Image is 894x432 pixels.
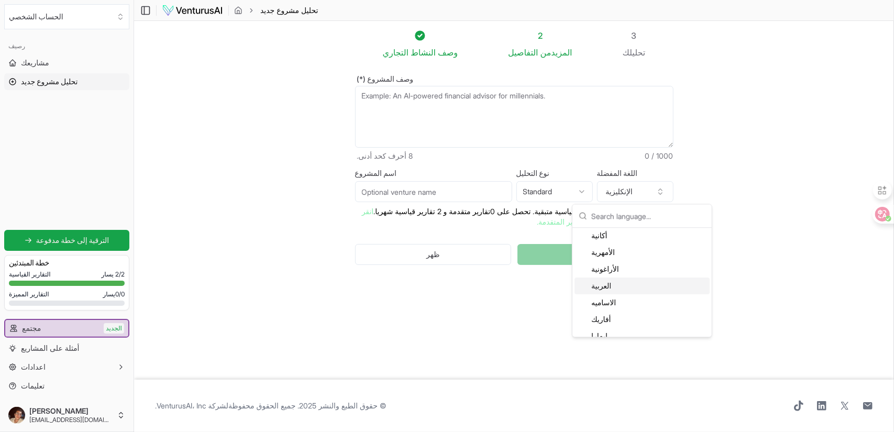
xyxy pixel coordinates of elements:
img: ACg8ocKZ_uytL-_EeM-n1yfGG7PZFcwmBjQr5jg8cT2WgasV5neWu8Rn=s96-c [8,407,25,424]
span: تحليل مشروع جديد [260,5,318,16]
a: انقر هنا للحصول على المزيد من التقارير المتقدمة. [362,207,674,226]
a: مشاريعك [4,54,129,71]
button: [PERSON_NAME][EMAIL_ADDRESS][DOMAIN_NAME] [4,403,129,428]
button: اعدادات [4,359,129,375]
span: 0 / 1000 [645,151,674,161]
span: النشاط التجاري [383,46,436,59]
div: 2 [508,29,572,42]
font: التقارير المميزة [9,290,49,298]
font: أمثلة على المشاريع [21,344,80,352]
nav: breadcrumb [234,5,318,16]
font: الإنكليزية [606,187,633,196]
button: Select an organization [4,4,129,29]
div: 3 [623,29,646,42]
span: المزيد [551,46,572,59]
font: أكانية [591,231,607,240]
font: مجتمع [22,324,41,333]
font: نوع التحليل [516,169,549,178]
a: أمثلة على المشاريع [4,340,129,357]
font: 0/0يسار [103,290,125,298]
font: وصف المشروع (*) [357,74,414,83]
font: تحليل مشروع جديد [260,6,318,15]
font: أفاريك [591,315,611,324]
font: اسم المشروع [355,169,397,178]
font: 8 أحرف كحد أدنى. [357,151,413,160]
span: تحليلك [623,47,646,58]
font: © حقوق الطبع والنشر 2025. جميع الحقوق محفوظة . [155,401,386,410]
img: logo [162,4,223,17]
a: لشركة VenturusAI، Inc [157,401,228,410]
font: الترقية إلى خطة مدفوعة [36,236,109,245]
font: الحساب الشخصي [9,12,63,21]
font: لديك 0 تقارير متقدمة و 2 تقارير قياسية متبقية. تحصل على 0تقارير متقدمة و 2 تقارير قياسية شهريا. [362,207,674,226]
font: العربية [591,281,611,290]
span: من التفاصيل [508,47,551,58]
button: ظهر [355,244,512,265]
font: الاساميه [591,298,616,307]
font: خطة المبتدئين [9,258,49,267]
font: تحليل مشروع جديد [21,77,78,86]
font: [PERSON_NAME] [29,406,89,415]
font: ايمارا [591,331,608,340]
font: التقارير القياسية [9,270,51,278]
font: تعليمات [21,381,45,390]
font: اعدادات [21,362,46,371]
font: الأمهرية [591,248,615,257]
font: ظهر [426,250,439,259]
font: 2/2 يسار [102,270,125,278]
input: Search language... [591,204,705,227]
input: Optional venture name [355,181,512,202]
font: الأراغونية [591,264,619,273]
font: اللغة المفضلة [597,169,638,178]
a: تعليمات [4,378,129,394]
span: [EMAIL_ADDRESS][DOMAIN_NAME] [29,416,113,424]
font: رصيف [8,42,25,50]
a: تحليل مشروع جديد [4,73,129,90]
font: الجديد [106,324,122,332]
a: الترقية إلى خطة مدفوعة [4,230,129,251]
a: مجتمعالجديد [5,320,128,337]
font: مشاريعك [21,58,49,67]
span: وصف [438,47,458,58]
